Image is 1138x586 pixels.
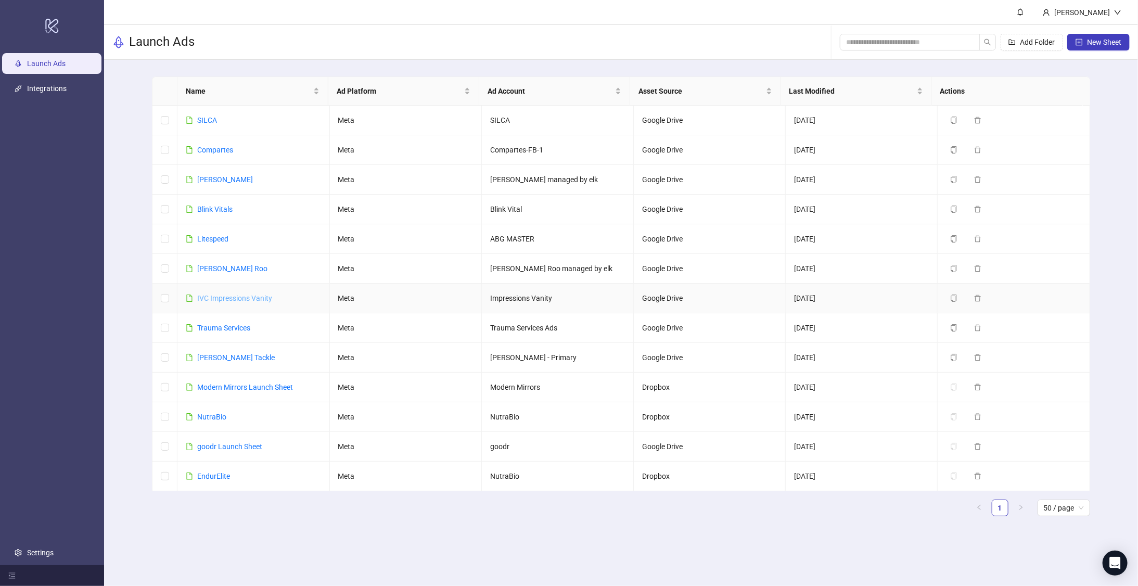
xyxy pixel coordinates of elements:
a: [PERSON_NAME] Roo [197,264,267,273]
th: Ad Platform [328,77,479,106]
button: New Sheet [1067,34,1130,50]
td: Meta [330,462,482,491]
td: Meta [330,313,482,343]
span: delete [974,413,981,421]
span: file [186,206,193,213]
div: Page Size [1038,500,1090,516]
th: Asset Source [630,77,781,106]
span: folder-add [1008,39,1016,46]
span: file [186,265,193,272]
td: ABG MASTER [482,224,634,254]
a: Settings [27,549,54,557]
span: file [186,443,193,450]
td: Meta [330,106,482,135]
td: [DATE] [786,313,938,343]
td: Google Drive [634,135,786,165]
a: Compartes [197,146,233,154]
td: Meta [330,254,482,284]
td: [DATE] [786,402,938,432]
span: Add Folder [1020,38,1055,46]
span: delete [974,206,981,213]
td: [DATE] [786,284,938,313]
a: Integrations [27,84,67,93]
td: Meta [330,165,482,195]
h3: Launch Ads [129,34,195,50]
td: [DATE] [786,195,938,224]
td: Blink Vital [482,195,634,224]
td: [PERSON_NAME] managed by elk [482,165,634,195]
td: Google Drive [634,254,786,284]
div: Open Intercom Messenger [1103,551,1128,576]
span: Asset Source [638,85,764,97]
td: Google Drive [634,432,786,462]
td: Meta [330,195,482,224]
span: 50 / page [1044,500,1084,516]
span: copy [950,295,957,302]
span: copy [950,206,957,213]
span: user [1043,9,1050,16]
td: Meta [330,343,482,373]
span: file [186,235,193,243]
th: Actions [932,77,1083,106]
span: file [186,473,193,480]
td: Google Drive [634,343,786,373]
td: [DATE] [786,254,938,284]
a: Blink Vitals [197,205,233,213]
td: Impressions Vanity [482,284,634,313]
span: file [186,117,193,124]
td: Google Drive [634,165,786,195]
td: [PERSON_NAME] Roo managed by elk [482,254,634,284]
span: Last Modified [789,85,915,97]
td: goodr [482,432,634,462]
span: Name [186,85,311,97]
span: copy [950,354,957,361]
a: Modern Mirrors Launch Sheet [197,383,293,391]
th: Ad Account [479,77,630,106]
button: The sheet needs to be migrated before it can be duplicated. Please open the sheet to migrate it. [946,440,966,453]
td: [DATE] [786,224,938,254]
span: right [1018,504,1024,511]
span: delete [974,146,981,154]
td: NutraBio [482,402,634,432]
td: [DATE] [786,135,938,165]
span: copy [950,117,957,124]
td: SILCA [482,106,634,135]
a: IVC Impressions Vanity [197,294,272,302]
td: [DATE] [786,106,938,135]
td: [DATE] [786,432,938,462]
td: Google Drive [634,106,786,135]
a: NutraBio [197,413,226,421]
a: Litespeed [197,235,228,243]
span: file [186,384,193,391]
a: [PERSON_NAME] [197,175,253,184]
button: right [1013,500,1029,516]
span: delete [974,354,981,361]
span: rocket [112,36,125,48]
span: menu-fold [8,572,16,579]
td: [DATE] [786,343,938,373]
span: copy [950,235,957,243]
td: Dropbox [634,373,786,402]
a: SILCA [197,116,217,124]
span: left [976,504,982,511]
td: Compartes-FB-1 [482,135,634,165]
span: New Sheet [1087,38,1121,46]
td: [DATE] [786,373,938,402]
span: bell [1017,8,1024,16]
span: file [186,413,193,421]
a: goodr Launch Sheet [197,442,262,451]
td: NutraBio [482,462,634,491]
span: file [186,295,193,302]
td: Meta [330,135,482,165]
td: Trauma Services Ads [482,313,634,343]
td: Google Drive [634,313,786,343]
td: Google Drive [634,284,786,313]
li: 1 [992,500,1008,516]
button: Add Folder [1000,34,1063,50]
td: Meta [330,373,482,402]
span: delete [974,295,981,302]
td: Dropbox [634,402,786,432]
span: file [186,354,193,361]
span: search [984,39,991,46]
td: [DATE] [786,462,938,491]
